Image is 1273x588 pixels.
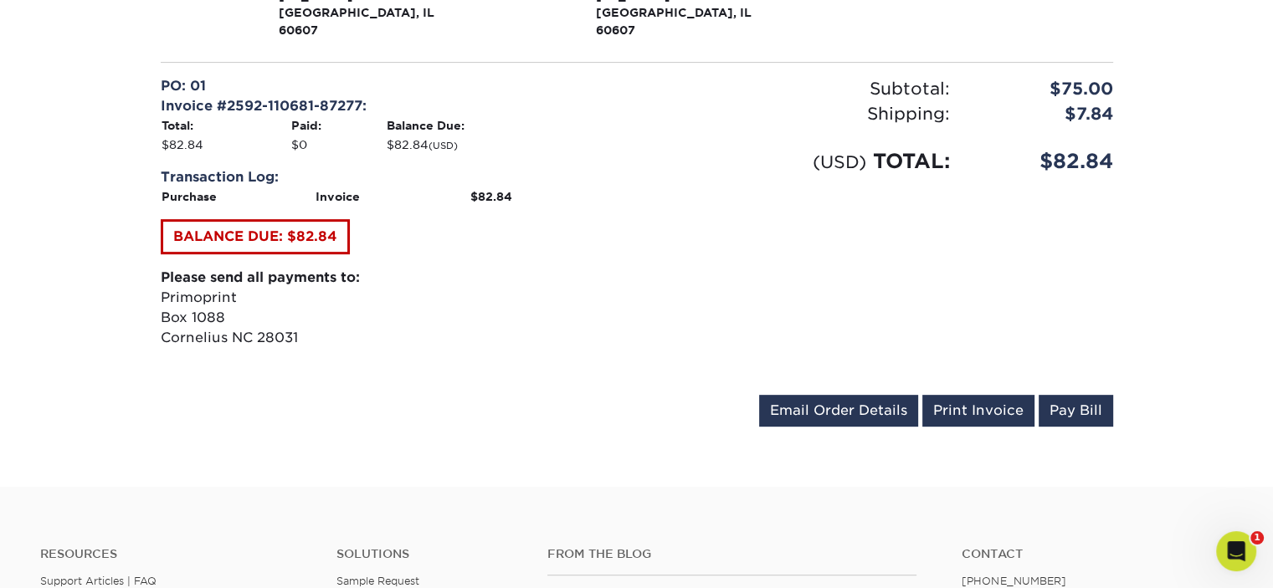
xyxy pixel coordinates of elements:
a: Sample Request [336,575,419,587]
th: Total: [161,116,291,135]
small: (USD) [813,151,866,172]
div: Invoice #2592-110681-87277: [161,96,624,116]
strong: Please send all payments to: [161,269,360,285]
td: $82.84 [386,135,624,154]
div: PO: 01 [161,76,624,96]
a: [PHONE_NUMBER] [962,575,1065,587]
h4: Resources [40,547,311,561]
strong: $82.84 [470,190,512,203]
div: Subtotal: [637,76,962,101]
a: Pay Bill [1039,395,1113,427]
a: Print Invoice [922,395,1034,427]
div: $75.00 [962,76,1126,101]
h4: Solutions [336,547,523,561]
div: Shipping: [637,101,962,126]
strong: Invoice [316,190,360,203]
th: Balance Due: [386,116,624,135]
a: BALANCE DUE: $82.84 [161,219,350,254]
a: Email Order Details [759,395,918,427]
th: Paid: [290,116,386,135]
div: $82.84 [962,146,1126,176]
strong: Purchase [162,190,217,203]
td: $0 [290,135,386,154]
span: 1 [1250,531,1264,545]
div: $7.84 [962,101,1126,126]
small: (USD) [429,141,458,151]
div: Transaction Log: [161,167,624,187]
iframe: Intercom live chat [1216,531,1256,571]
p: Primoprint Box 1088 Cornelius NC 28031 [161,268,624,348]
td: $82.84 [161,135,291,154]
a: Contact [962,547,1233,561]
h4: From the Blog [547,547,916,561]
span: TOTAL: [873,149,950,173]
